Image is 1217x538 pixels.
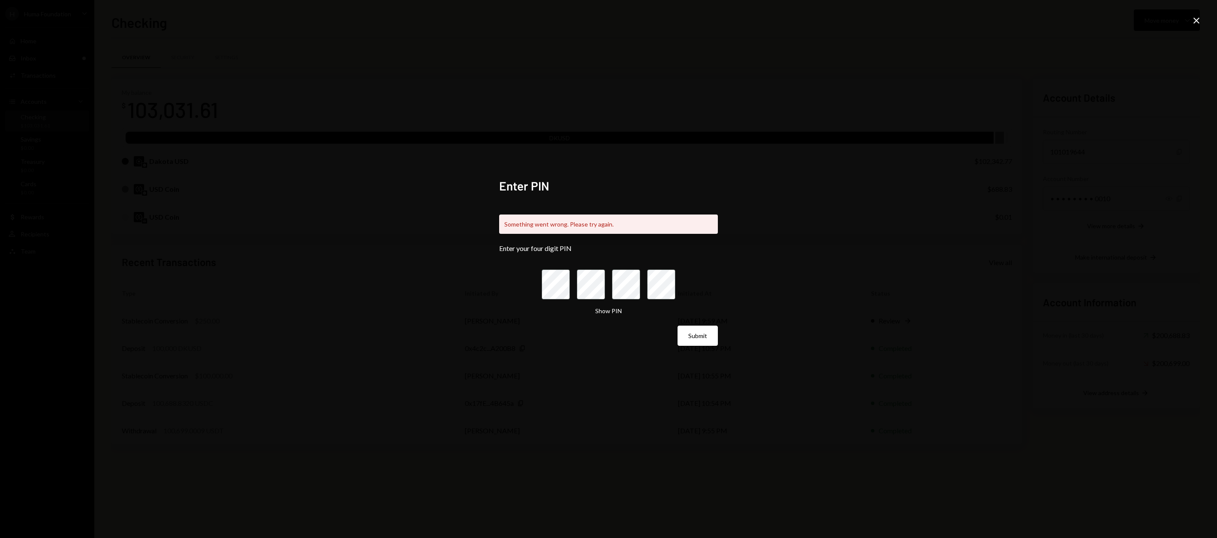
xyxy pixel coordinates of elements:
[499,244,718,252] div: Enter your four digit PIN
[647,269,675,299] input: pin code 4 of 4
[499,215,718,234] div: Something went wrong. Please try again.
[595,307,622,315] button: Show PIN
[612,269,640,299] input: pin code 3 of 4
[542,269,570,299] input: pin code 1 of 4
[577,269,605,299] input: pin code 2 of 4
[499,178,718,194] h2: Enter PIN
[678,326,718,346] button: Submit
